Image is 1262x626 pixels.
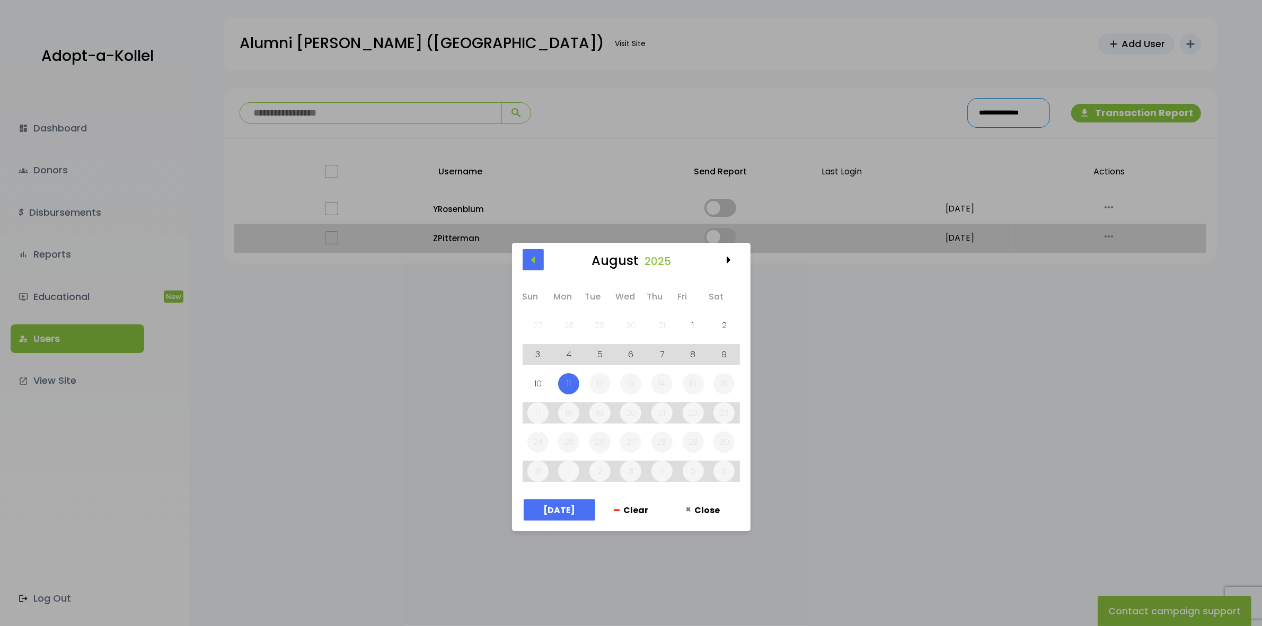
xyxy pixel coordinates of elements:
[589,344,611,365] div: August 5, 2025
[645,255,671,268] div: 2025
[595,499,667,521] button: Clear
[558,402,579,424] div: August 18, 2025
[620,344,641,365] div: August 6, 2025
[683,431,704,453] div: August 29, 2025
[523,286,554,307] th: Sunday
[651,344,673,365] div: August 7, 2025
[527,344,549,365] div: August 3, 2025
[558,461,579,482] div: September 1, 2025
[651,315,673,336] div: July 31, 2025
[558,315,579,336] div: July 28, 2025
[713,402,735,424] div: August 23, 2025
[651,461,673,482] div: September 4, 2025
[585,286,616,307] th: Tuesday
[620,431,641,453] div: August 27, 2025
[558,344,579,365] div: August 4, 2025
[527,402,549,424] div: August 17, 2025
[651,373,673,394] div: August 14, 2025
[713,315,735,336] div: August 2, 2025
[709,286,740,307] th: Saturday
[677,286,709,307] th: Friday
[713,344,735,365] div: August 9, 2025
[620,373,641,394] div: August 13, 2025
[527,431,549,453] div: August 24, 2025
[713,373,735,394] div: August 16, 2025
[651,431,673,453] div: August 28, 2025
[524,499,595,521] button: [DATE]
[667,499,738,521] button: Close
[620,315,641,336] div: July 30, 2025
[589,431,611,453] div: August 26, 2025
[651,402,673,424] div: August 21, 2025
[620,402,641,424] div: August 20, 2025
[683,344,704,365] div: August 8, 2025
[683,373,704,394] div: August 15, 2025
[683,461,704,482] div: September 5, 2025
[615,286,647,307] th: Wednesday
[558,373,579,394] div: August 11, 2025
[589,373,611,394] div: August 12, 2025
[589,461,611,482] div: September 2, 2025
[592,253,639,269] div: August
[527,373,549,394] div: August 10, 2025
[647,286,678,307] th: Thursday
[527,461,549,482] div: August 31, 2025
[527,315,549,336] div: July 27, 2025
[713,461,735,482] div: September 6, 2025
[683,402,704,424] div: August 22, 2025
[620,461,641,482] div: September 3, 2025
[553,286,585,307] th: Monday
[589,315,611,336] div: July 29, 2025
[713,431,735,453] div: August 30, 2025
[589,402,611,424] div: August 19, 2025
[558,431,579,453] div: August 25, 2025
[683,315,704,336] div: August 1, 2025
